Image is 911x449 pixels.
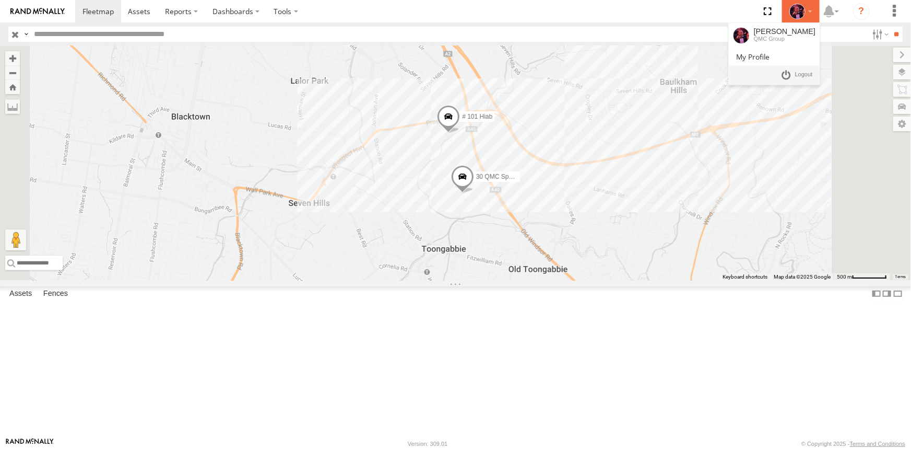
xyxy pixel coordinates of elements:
[895,275,906,279] a: Terms (opens in new tab)
[871,286,882,302] label: Dock Summary Table to the Left
[837,274,852,280] span: 500 m
[6,439,54,449] a: Visit our Website
[476,173,517,180] span: 30 QMC Spare
[774,274,831,280] span: Map data ©2025 Google
[801,441,905,447] div: © Copyright 2025 -
[834,273,890,281] button: Map Scale: 500 m per 63 pixels
[5,65,20,80] button: Zoom out
[5,229,26,250] button: Drag Pegman onto the map to open Street View
[38,286,73,301] label: Fences
[850,441,905,447] a: Terms and Conditions
[408,441,447,447] div: Version: 309.01
[786,4,816,19] div: Jordan Commisso
[5,51,20,65] button: Zoom in
[882,286,892,302] label: Dock Summary Table to the Right
[893,117,911,131] label: Map Settings
[853,3,870,20] i: ?
[723,273,767,281] button: Keyboard shortcuts
[754,27,815,36] div: [PERSON_NAME]
[10,8,65,15] img: rand-logo.svg
[4,286,37,301] label: Assets
[868,27,891,42] label: Search Filter Options
[5,80,20,94] button: Zoom Home
[462,113,492,120] span: # 101 Hiab
[754,36,815,42] div: QMC Group
[5,99,20,114] label: Measure
[893,286,903,302] label: Hide Summary Table
[22,27,30,42] label: Search Query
